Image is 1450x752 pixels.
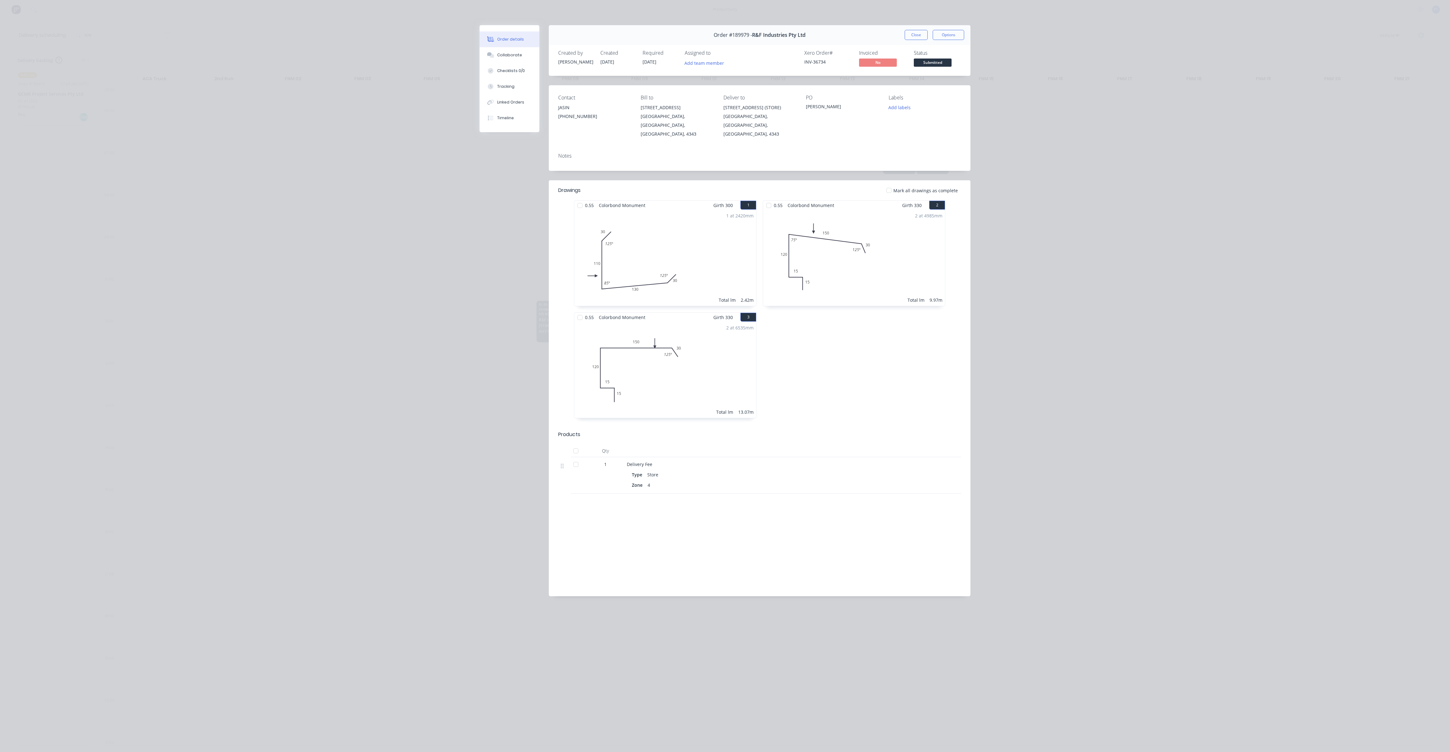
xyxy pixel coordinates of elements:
span: Colorbond Monument [785,201,837,210]
div: 015151201503075º125º2 at 4985mmTotal lm9.97m [763,210,945,306]
div: Total lm [719,297,736,303]
div: [STREET_ADDRESS] (STORE) [723,103,796,112]
button: 3 [740,313,756,322]
span: [DATE] [600,59,614,65]
div: [PERSON_NAME] [558,59,593,65]
div: PO [806,95,878,101]
button: Collaborate [480,47,539,63]
div: Linked Orders [497,99,524,105]
div: Deliver to [723,95,796,101]
div: Total lm [908,297,925,303]
button: Add team member [681,59,728,67]
div: Products [558,431,580,438]
button: Submitted [914,59,952,68]
span: Submitted [914,59,952,66]
div: Total lm [716,409,733,415]
span: No [859,59,897,66]
div: [PHONE_NUMBER] [558,112,631,121]
div: Labels [889,95,961,101]
span: R&F Industries Pty Ltd [752,32,806,38]
button: 1 [740,201,756,210]
div: Collaborate [497,52,522,58]
span: Mark all drawings as complete [893,187,958,194]
div: Created by [558,50,593,56]
div: 0151512015030125º2 at 6535mmTotal lm13.07m [574,322,756,418]
span: Girth 330 [713,313,733,322]
span: Colorbond Monument [596,201,648,210]
button: Close [905,30,928,40]
button: Add team member [685,59,728,67]
div: 9.97m [930,297,942,303]
span: 1 [604,461,607,468]
span: Girth 300 [713,201,733,210]
div: [GEOGRAPHIC_DATA], [GEOGRAPHIC_DATA], [GEOGRAPHIC_DATA], 4343 [641,112,713,138]
div: [STREET_ADDRESS] [641,103,713,112]
div: Store [645,470,661,479]
div: [STREET_ADDRESS] (STORE)[GEOGRAPHIC_DATA], [GEOGRAPHIC_DATA], [GEOGRAPHIC_DATA], 4343 [723,103,796,138]
span: Girth 330 [902,201,922,210]
button: Tracking [480,79,539,94]
span: Order #189979 - [714,32,752,38]
div: Timeline [497,115,514,121]
button: Add labels [885,103,914,112]
div: Invoiced [859,50,906,56]
div: Drawings [558,187,581,194]
div: Checklists 0/0 [497,68,525,74]
button: 2 [929,201,945,210]
div: 2.42m [741,297,754,303]
div: JASIN[PHONE_NUMBER] [558,103,631,123]
div: Assigned to [685,50,748,56]
div: 13.07m [738,409,754,415]
button: Options [933,30,964,40]
div: Bill to [641,95,713,101]
span: 0.55 [771,201,785,210]
button: Checklists 0/0 [480,63,539,79]
div: Required [643,50,677,56]
div: Qty [587,445,624,457]
span: 0.55 [582,201,596,210]
button: Linked Orders [480,94,539,110]
div: Order details [497,36,524,42]
div: Created [600,50,635,56]
div: 1 at 2420mm [726,212,754,219]
div: Xero Order # [804,50,851,56]
div: Contact [558,95,631,101]
span: Delivery Fee [627,461,652,467]
span: 0.55 [582,313,596,322]
div: 2 at 4985mm [915,212,942,219]
button: Order details [480,31,539,47]
div: 03011013030125º85º125º1 at 2420mmTotal lm2.42m [574,210,756,306]
div: Notes [558,153,961,159]
div: 4 [645,480,653,490]
div: [STREET_ADDRESS][GEOGRAPHIC_DATA], [GEOGRAPHIC_DATA], [GEOGRAPHIC_DATA], 4343 [641,103,713,138]
div: Zone [632,480,645,490]
div: 2 at 6535mm [726,324,754,331]
div: INV-36734 [804,59,851,65]
div: JASIN [558,103,631,112]
button: Timeline [480,110,539,126]
div: [PERSON_NAME] [806,103,878,112]
div: [GEOGRAPHIC_DATA], [GEOGRAPHIC_DATA], [GEOGRAPHIC_DATA], 4343 [723,112,796,138]
span: Colorbond Monument [596,313,648,322]
div: Type [632,470,645,479]
div: Status [914,50,961,56]
span: [DATE] [643,59,656,65]
div: Tracking [497,84,514,89]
